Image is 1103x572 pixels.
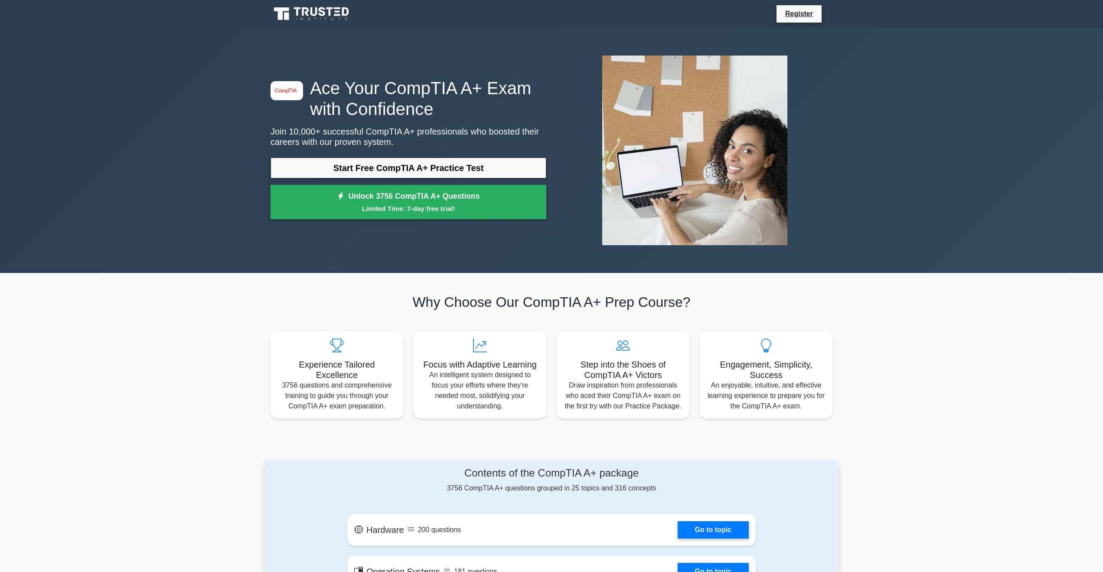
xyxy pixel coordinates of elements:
a: Go to topic [678,521,749,539]
h2: Why Choose Our CompTIA A+ Prep Course? [271,294,832,310]
div: 3756 CompTIA A+ questions grouped in 25 topics and 316 concepts [347,467,756,493]
h5: Experience Tailored Excellence [277,359,396,380]
p: Draw inspiration from professionals who aced their CompTIA A+ exam on the first try with our Prac... [564,380,682,411]
p: An enjoyable, intuitive, and effective learning experience to prepare you for the CompTIA A+ exam. [707,380,826,411]
p: An intelligent system designed to focus your efforts where they're needed most, solidifying your ... [421,370,539,411]
p: 3756 questions and comprehensive training to guide you through your CompTIA A+ exam preparation. [277,380,396,411]
a: Start Free CompTIA A+ Practice Test [271,158,546,178]
h5: Focus with Adaptive Learning [421,359,539,370]
h1: Ace Your CompTIA A+ Exam with Confidence [271,78,546,119]
h4: Contents of the CompTIA A+ package [347,467,756,480]
h5: Engagement, Simplicity, Success [707,359,826,380]
h5: Step into the Shoes of CompTIA A+ Victors [564,359,682,380]
a: Unlock 3756 CompTIA A+ QuestionsLimited Time: 7-day free trial! [271,185,546,220]
a: Register [780,8,818,19]
p: Join 10,000+ successful CompTIA A+ professionals who boosted their careers with our proven system. [271,126,546,147]
small: Limited Time: 7-day free trial! [281,204,535,214]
